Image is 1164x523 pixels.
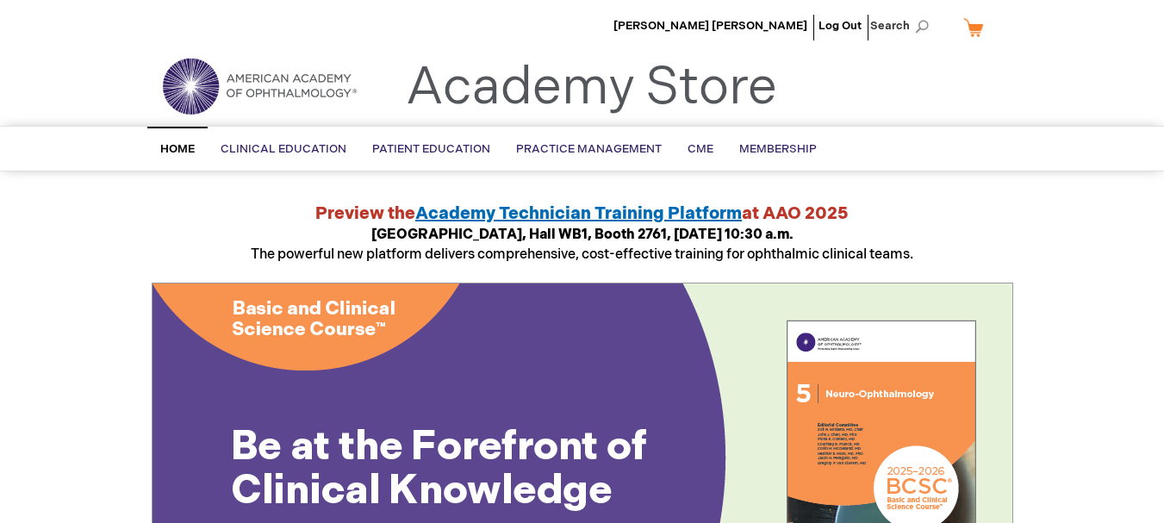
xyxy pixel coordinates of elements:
[251,227,913,263] span: The powerful new platform delivers comprehensive, cost-effective training for ophthalmic clinical...
[688,142,713,156] span: CME
[372,142,490,156] span: Patient Education
[406,57,777,119] a: Academy Store
[819,19,862,33] a: Log Out
[415,203,742,224] a: Academy Technician Training Platform
[160,142,195,156] span: Home
[315,203,849,224] strong: Preview the at AAO 2025
[870,9,936,43] span: Search
[516,142,662,156] span: Practice Management
[221,142,346,156] span: Clinical Education
[371,227,794,243] strong: [GEOGRAPHIC_DATA], Hall WB1, Booth 2761, [DATE] 10:30 a.m.
[739,142,817,156] span: Membership
[613,19,807,33] a: [PERSON_NAME] [PERSON_NAME]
